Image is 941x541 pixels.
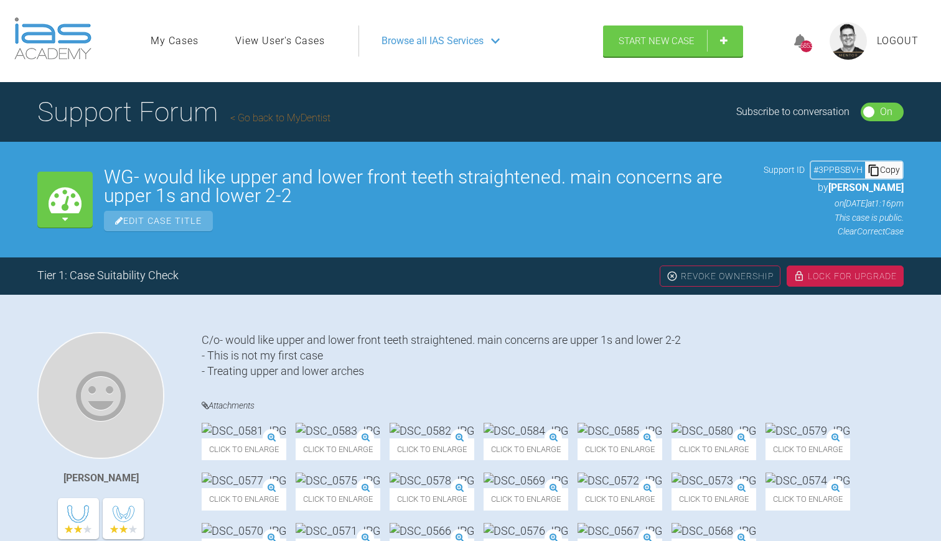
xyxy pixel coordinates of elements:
p: ClearCorrect Case [764,224,904,238]
span: Click to enlarge [484,488,568,510]
img: DSC_0568.JPG [672,523,756,539]
img: DSC_0581.JPG [202,423,286,438]
span: Click to enlarge [765,488,850,510]
span: Click to enlarge [672,488,756,510]
img: lock.6dc949b6.svg [794,270,805,282]
span: Click to enlarge [390,488,474,510]
span: Click to enlarge [672,438,756,460]
span: Click to enlarge [202,438,286,460]
span: Browse all IAS Services [382,33,484,49]
img: DSC_0566.JPG [390,523,474,539]
span: Click to enlarge [296,438,380,460]
img: Clare Davison [37,332,164,459]
img: DSC_0569.JPG [484,473,568,488]
span: Click to enlarge [765,438,850,460]
span: Click to enlarge [484,438,568,460]
img: DSC_0579.JPG [765,423,850,438]
span: Support ID [764,163,805,177]
div: # 3PPBSBVH [811,163,865,177]
img: DSC_0572.JPG [578,473,662,488]
img: logo-light.3e3ef733.png [14,17,91,60]
img: DSC_0571.JPG [296,523,380,539]
div: Lock For Upgrade [787,266,904,287]
h1: Support Forum [37,90,330,134]
div: On [880,104,892,120]
h2: WG- would like upper and lower front teeth straightened. main concerns are upper 1s and lower 2-2 [104,168,752,205]
span: Start New Case [619,35,695,47]
div: C/o- would like upper and lower front teeth straightened. main concerns are upper 1s and lower 2-... [202,332,904,379]
div: Subscribe to conversation [736,104,850,120]
img: DSC_0567.JPG [578,523,662,539]
img: DSC_0574.JPG [765,473,850,488]
img: DSC_0575.JPG [296,473,380,488]
img: DSC_0578.JPG [390,473,474,488]
a: My Cases [151,33,199,49]
div: Tier 1: Case Suitability Check [37,267,179,285]
a: Go back to MyDentist [230,112,330,124]
span: Edit Case Title [104,211,213,231]
img: DSC_0584.JPG [484,423,568,438]
span: [PERSON_NAME] [828,182,904,193]
img: DSC_0582.JPG [390,423,474,438]
p: on [DATE] at 1:16pm [764,197,904,210]
a: Start New Case [603,25,743,57]
a: View User's Cases [235,33,325,49]
img: close.456c75e0.svg [667,270,678,282]
img: DSC_0580.JPG [672,423,756,438]
img: DSC_0570.JPG [202,523,286,539]
h4: Attachments [202,398,904,414]
span: Click to enlarge [202,488,286,510]
img: DSC_0576.JPG [484,523,568,539]
span: Click to enlarge [578,438,662,460]
img: DSC_0583.JPG [296,423,380,438]
img: profile.png [830,22,867,60]
a: Logout [877,33,919,49]
img: DSC_0573.JPG [672,473,756,488]
p: This case is public. [764,211,904,224]
img: DSC_0585.JPG [578,423,662,438]
img: DSC_0577.JPG [202,473,286,488]
div: [PERSON_NAME] [63,470,139,486]
p: by [764,180,904,196]
span: Click to enlarge [296,488,380,510]
span: Click to enlarge [578,488,662,510]
span: Click to enlarge [390,438,474,460]
div: Revoke Ownership [660,266,780,287]
div: Copy [865,162,902,178]
div: 6853 [800,40,812,52]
